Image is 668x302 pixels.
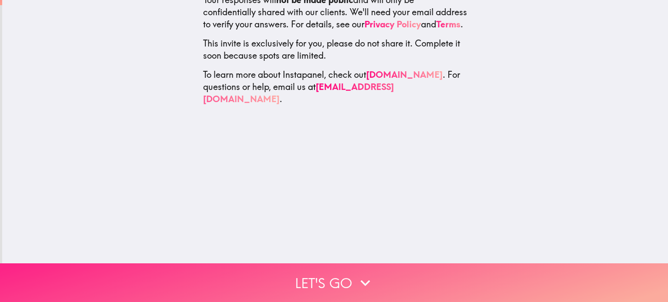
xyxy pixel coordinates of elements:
a: [EMAIL_ADDRESS][DOMAIN_NAME] [203,81,394,104]
a: Terms [436,18,461,29]
a: [DOMAIN_NAME] [366,69,443,80]
a: Privacy Policy [364,18,421,29]
p: This invite is exclusively for you, please do not share it. Complete it soon because spots are li... [203,37,468,61]
p: To learn more about Instapanel, check out . For questions or help, email us at . [203,68,468,105]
